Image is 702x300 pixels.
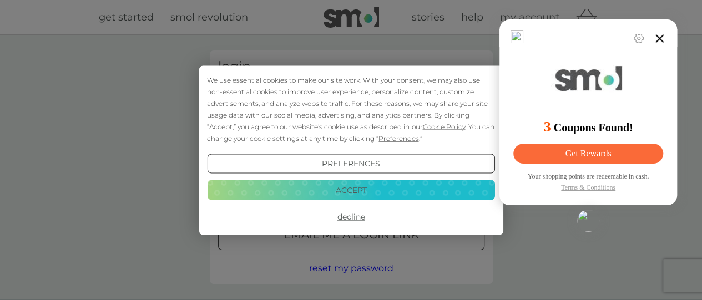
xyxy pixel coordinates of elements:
[207,74,494,144] div: We use essential cookies to make our site work. With your consent, we may also use non-essential ...
[207,154,494,174] button: Preferences
[378,134,418,142] span: Preferences
[422,122,465,130] span: Cookie Policy
[207,207,494,227] button: Decline
[199,65,503,235] div: Cookie Consent Prompt
[207,180,494,200] button: Accept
